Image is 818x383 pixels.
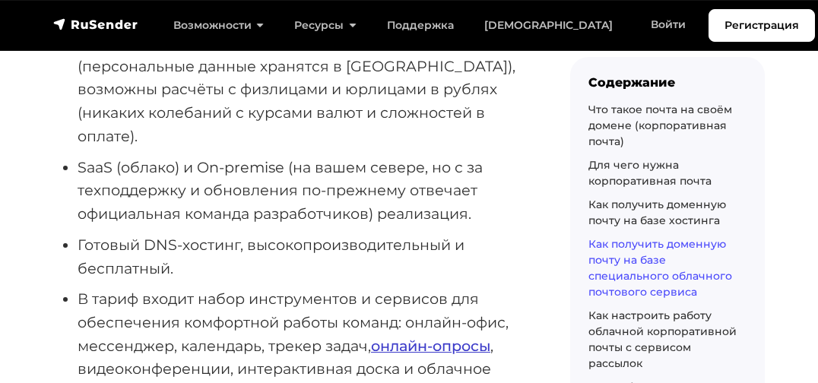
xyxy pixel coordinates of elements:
[636,9,701,40] a: Войти
[78,233,522,280] li: Готовый DNS-хостинг, высокопроизводительный и бесплатный.
[371,337,490,355] a: онлайн-опросы
[78,156,522,226] li: SaaS (облако) и On-premise (на вашем севере, но с за техподдержку и обновления по-прежнему отвеча...
[588,158,712,188] a: Для чего нужна корпоративная почта
[469,10,628,41] a: [DEMOGRAPHIC_DATA]
[53,17,138,32] img: RuSender
[78,31,522,148] li: Полное соответствие законодательству РФ (персональные данные хранятся в [GEOGRAPHIC_DATA]), возмо...
[588,198,726,227] a: Как получить доменную почту на базе хостинга
[279,10,371,41] a: Ресурсы
[588,103,732,148] a: Что такое почта на своём домене (корпоративная почта)
[588,309,737,370] a: Как настроить работу облачной корпоративной почты с сервисом рассылок
[158,10,279,41] a: Возможности
[588,75,747,90] div: Содержание
[588,237,732,299] a: Как получить доменную почту на базе специального облачного почтового сервиса
[709,9,815,42] a: Регистрация
[372,10,469,41] a: Поддержка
